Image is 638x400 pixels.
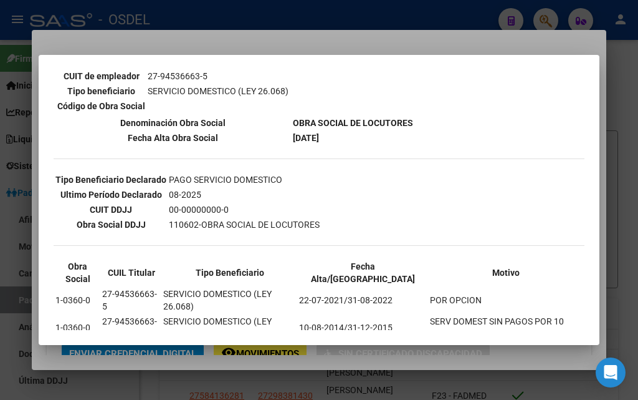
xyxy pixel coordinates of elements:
td: 110602-OBRA SOCIAL DE LOCUTORES [168,218,320,232]
div: Open Intercom Messenger [596,358,626,388]
th: Denominación Obra Social [55,116,291,130]
td: SERVICIO DOMESTICO (LEY 26.068) [163,315,297,341]
th: Tipo Beneficiario Declarado [55,173,167,187]
td: 10-08-2014/31-12-2015 [298,315,428,341]
th: Obra Social DDJJ [55,218,167,232]
b: OBRA SOCIAL DE LOCUTORES [293,118,413,128]
td: 22-07-2021/31-08-2022 [298,287,428,313]
td: SERVICIO DOMESTICO (LEY 26.068) [147,84,289,98]
td: 08-2025 [168,188,320,202]
th: CUIT DDJJ [55,203,167,217]
td: 27-94536663-5 [102,287,161,313]
th: Código de Obra Social [57,99,146,113]
td: PAGO SERVICIO DOMESTICO [168,173,320,187]
th: Fecha Alta Obra Social [55,131,291,145]
b: [DATE] [293,133,319,143]
td: 27-94536663-5 [147,69,289,83]
td: 1-0360-0 [55,287,100,313]
td: 1-0360-0 [55,315,100,341]
td: SERV DOMEST SIN PAGOS POR 10 MESES [429,315,583,341]
th: Obra Social [55,260,100,286]
th: Tipo beneficiario [57,84,146,98]
th: CUIT de empleador [57,69,146,83]
th: CUIL Titular [102,260,161,286]
td: POR OPCION [429,287,583,313]
td: SERVICIO DOMESTICO (LEY 26.068) [163,287,297,313]
th: Motivo [429,260,583,286]
th: Tipo Beneficiario [163,260,297,286]
td: 00-00000000-0 [168,203,320,217]
td: 27-94536663-5 [102,315,161,341]
th: Fecha Alta/[GEOGRAPHIC_DATA] [298,260,428,286]
th: Ultimo Período Declarado [55,188,167,202]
